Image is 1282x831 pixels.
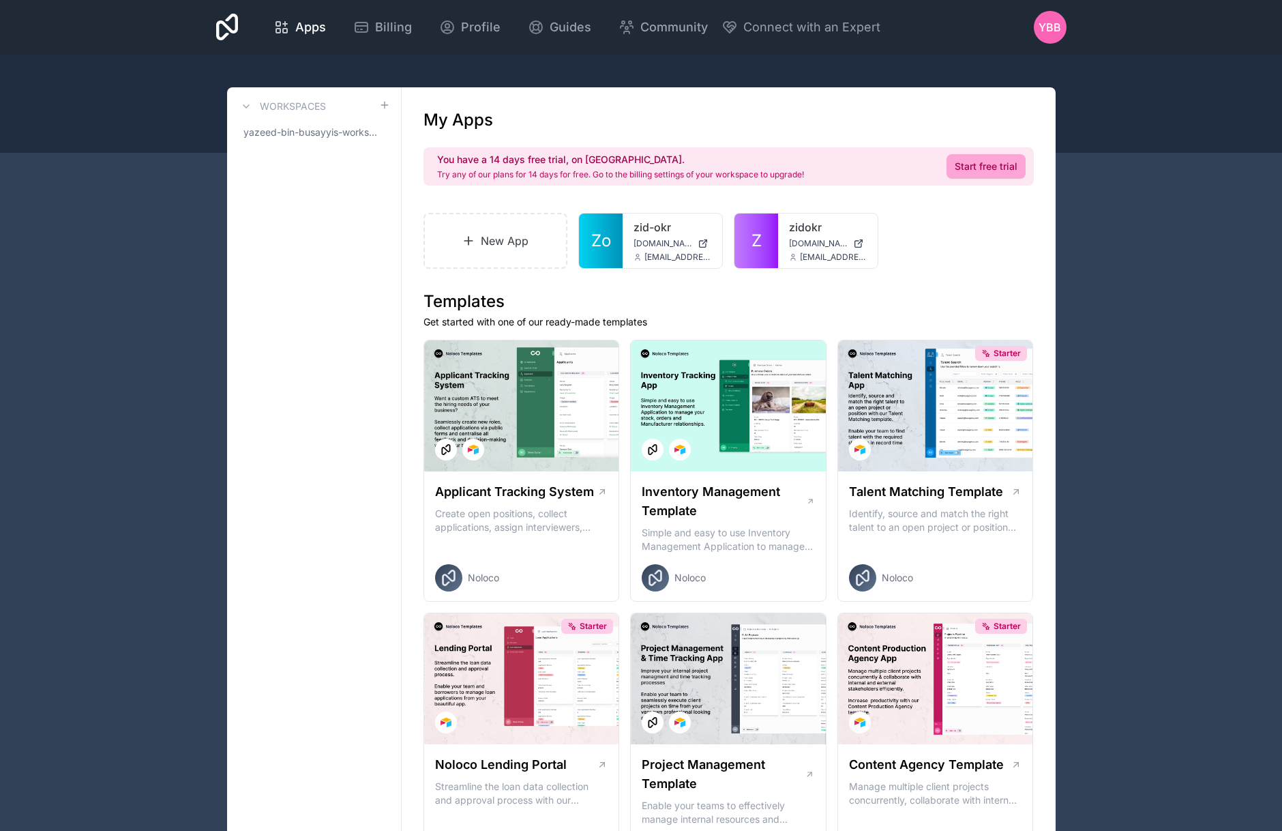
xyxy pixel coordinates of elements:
span: Noloco [674,571,706,585]
span: Starter [994,621,1021,632]
span: [EMAIL_ADDRESS][DOMAIN_NAME] [800,252,867,263]
span: [EMAIL_ADDRESS][DOMAIN_NAME] [644,252,711,263]
span: Billing [375,18,412,37]
button: Connect with an Expert [721,18,880,37]
a: Community [608,12,719,42]
h3: Workspaces [260,100,326,113]
img: Airtable Logo [674,444,685,455]
a: [DOMAIN_NAME] [789,238,867,249]
p: Create open positions, collect applications, assign interviewers, centralise candidate feedback a... [435,507,608,534]
a: zidokr [789,219,867,235]
img: Airtable Logo [854,444,865,455]
a: Apps [263,12,337,42]
span: Connect with an Expert [743,18,880,37]
h1: Noloco Lending Portal [435,755,567,774]
a: zid-okr [633,219,711,235]
span: yazeed-bin-busayyis-workspace [243,126,379,139]
a: Start free trial [946,154,1026,179]
p: Get started with one of our ready-made templates [423,315,1034,329]
span: Guides [550,18,591,37]
h2: You have a 14 days free trial, on [GEOGRAPHIC_DATA]. [437,153,804,166]
span: Zo [591,230,611,252]
h1: Templates [423,291,1034,312]
span: [DOMAIN_NAME] [633,238,692,249]
p: Manage multiple client projects concurrently, collaborate with internal and external stakeholders... [849,780,1022,807]
span: Noloco [882,571,913,585]
span: Community [640,18,708,37]
a: [DOMAIN_NAME] [633,238,711,249]
a: yazeed-bin-busayyis-workspace [238,120,390,145]
span: [DOMAIN_NAME] [789,238,848,249]
img: Airtable Logo [468,444,479,455]
a: Zo [579,214,623,268]
a: Profile [428,12,511,42]
span: Z [751,230,762,252]
h1: Talent Matching Template [849,482,1003,501]
h1: My Apps [423,109,493,131]
h1: Content Agency Template [849,755,1004,774]
h1: Applicant Tracking System [435,482,594,501]
span: Starter [580,621,607,632]
img: Airtable Logo [854,717,865,728]
h1: Inventory Management Template [642,482,805,521]
h1: Project Management Template [642,755,805,793]
a: Z [734,214,778,268]
a: Guides [517,12,602,42]
a: Workspaces [238,98,326,115]
a: Billing [342,12,423,42]
p: Identify, source and match the right talent to an open project or position with our Talent Matchi... [849,507,1022,534]
p: Enable your teams to effectively manage internal resources and execute client projects on time. [642,799,815,826]
span: Noloco [468,571,499,585]
p: Simple and easy to use Inventory Management Application to manage your stock, orders and Manufact... [642,526,815,553]
img: Airtable Logo [674,717,685,728]
a: New App [423,213,568,269]
p: Streamline the loan data collection and approval process with our Lending Portal template. [435,780,608,807]
span: Apps [295,18,326,37]
span: Starter [994,348,1021,359]
span: Profile [461,18,501,37]
p: Try any of our plans for 14 days for free. Go to the billing settings of your workspace to upgrade! [437,169,804,180]
img: Airtable Logo [441,717,451,728]
span: YBB [1039,19,1061,35]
